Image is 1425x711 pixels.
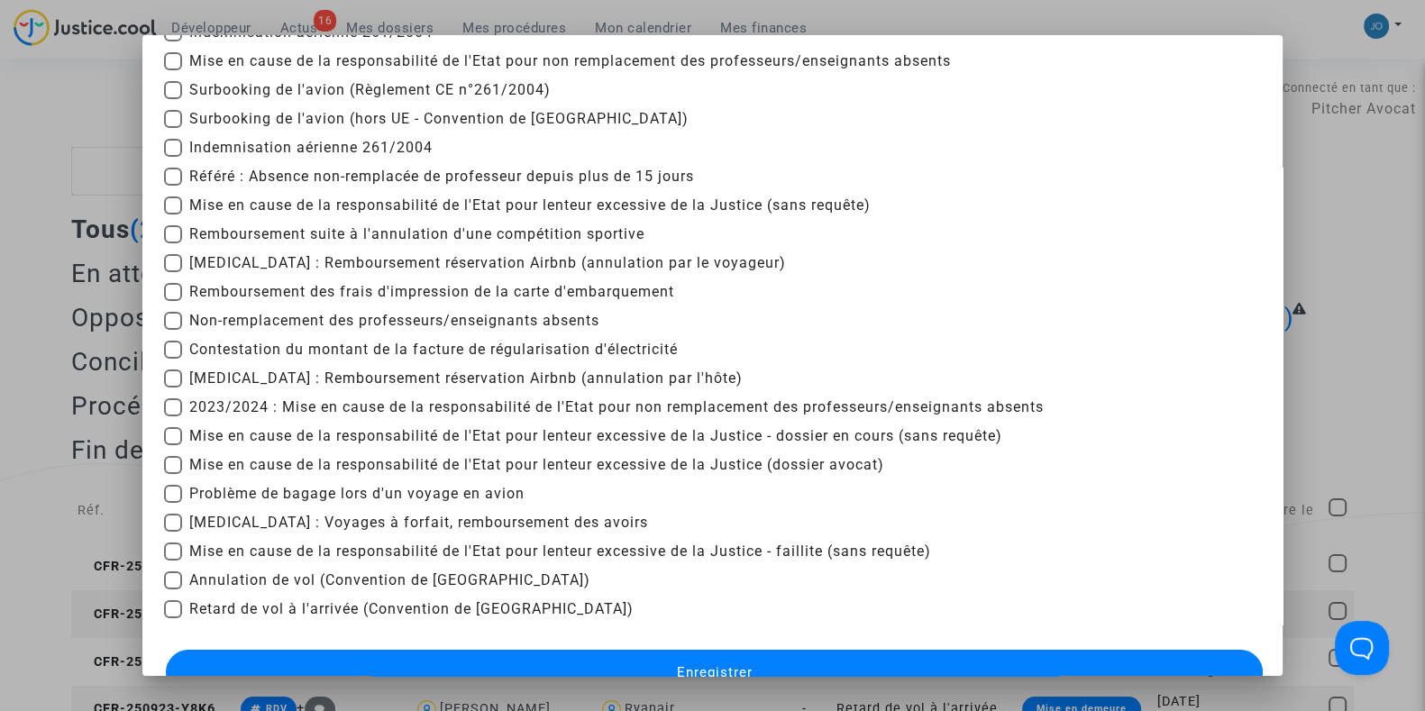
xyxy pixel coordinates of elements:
[189,310,599,332] span: Non-remplacement des professeurs/enseignants absents
[205,105,219,119] img: tab_keywords_by_traffic_grey.svg
[189,570,590,591] span: Annulation de vol (Convention de [GEOGRAPHIC_DATA])
[189,166,694,187] span: Référé : Absence non-remplacée de professeur depuis plus de 15 jours
[189,137,433,159] span: Indemnisation aérienne 261/2004
[189,598,634,620] span: Retard de vol à l'arrivée (Convention de [GEOGRAPHIC_DATA])
[73,105,87,119] img: tab_domain_overview_orange.svg
[189,368,743,389] span: [MEDICAL_DATA] : Remboursement réservation Airbnb (annulation par l'hôte)
[189,223,644,245] span: Remboursement suite à l'annulation d'une compétition sportive
[1335,621,1389,675] iframe: Help Scout Beacon - Open
[676,664,752,680] span: Enregistrer
[189,483,525,505] span: Problème de bagage lors d'un voyage en avion
[93,106,139,118] div: Domaine
[50,29,88,43] div: v 4.0.25
[47,47,204,61] div: Domaine: [DOMAIN_NAME]
[189,541,931,562] span: Mise en cause de la responsabilité de l'Etat pour lenteur excessive de la Justice - faillite (san...
[189,195,871,216] span: Mise en cause de la responsabilité de l'Etat pour lenteur excessive de la Justice (sans requête)
[189,50,951,72] span: Mise en cause de la responsabilité de l'Etat pour non remplacement des professeurs/enseignants ab...
[189,339,678,360] span: Contestation du montant de la facture de régularisation d'électricité
[224,106,276,118] div: Mots-clés
[189,397,1044,418] span: 2023/2024 : Mise en cause de la responsabilité de l'Etat pour non remplacement des professeurs/en...
[29,47,43,61] img: website_grey.svg
[189,108,689,130] span: Surbooking de l'avion (hors UE - Convention de [GEOGRAPHIC_DATA])
[29,29,43,43] img: logo_orange.svg
[189,79,551,101] span: Surbooking de l'avion (Règlement CE n°261/2004)
[189,425,1002,447] span: Mise en cause de la responsabilité de l'Etat pour lenteur excessive de la Justice - dossier en co...
[189,454,884,476] span: Mise en cause de la responsabilité de l'Etat pour lenteur excessive de la Justice (dossier avocat)
[166,650,1263,695] button: Enregistrer
[189,281,674,303] span: Remboursement des frais d'impression de la carte d'embarquement
[189,252,786,274] span: [MEDICAL_DATA] : Remboursement réservation Airbnb (annulation par le voyageur)
[189,512,648,533] span: [MEDICAL_DATA] : Voyages à forfait, remboursement des avoirs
